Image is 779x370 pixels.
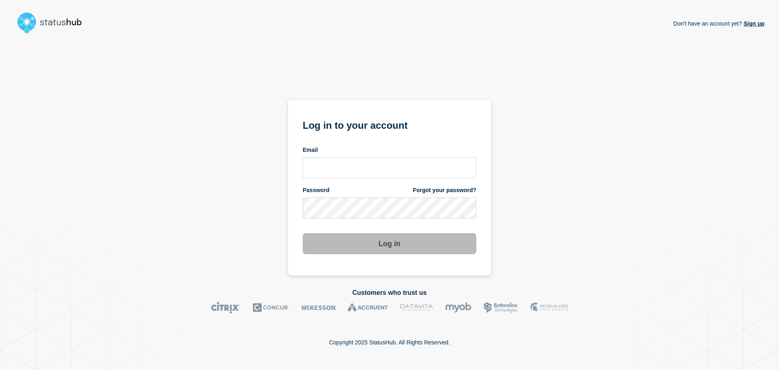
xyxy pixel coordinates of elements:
[15,10,92,36] img: StatusHub logo
[303,146,318,154] span: Email
[301,302,336,314] img: McKesson logo
[303,197,476,219] input: password input
[303,117,476,132] h1: Log in to your account
[673,14,764,33] p: Don't have an account yet?
[484,302,518,314] img: Bottomline logo
[400,302,433,314] img: DataVita logo
[413,186,476,194] a: Forgot your password?
[530,302,568,314] img: MSU logo
[303,186,329,194] span: Password
[15,289,764,296] h2: Customers who trust us
[445,302,471,314] img: myob logo
[329,339,450,346] p: Copyright 2025 StatusHub. All Rights Reserved.
[742,20,764,27] a: Sign up
[303,157,476,178] input: email input
[348,302,388,314] img: Accruent logo
[253,302,289,314] img: Concur logo
[211,302,241,314] img: Citrix logo
[303,233,476,254] button: Log in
